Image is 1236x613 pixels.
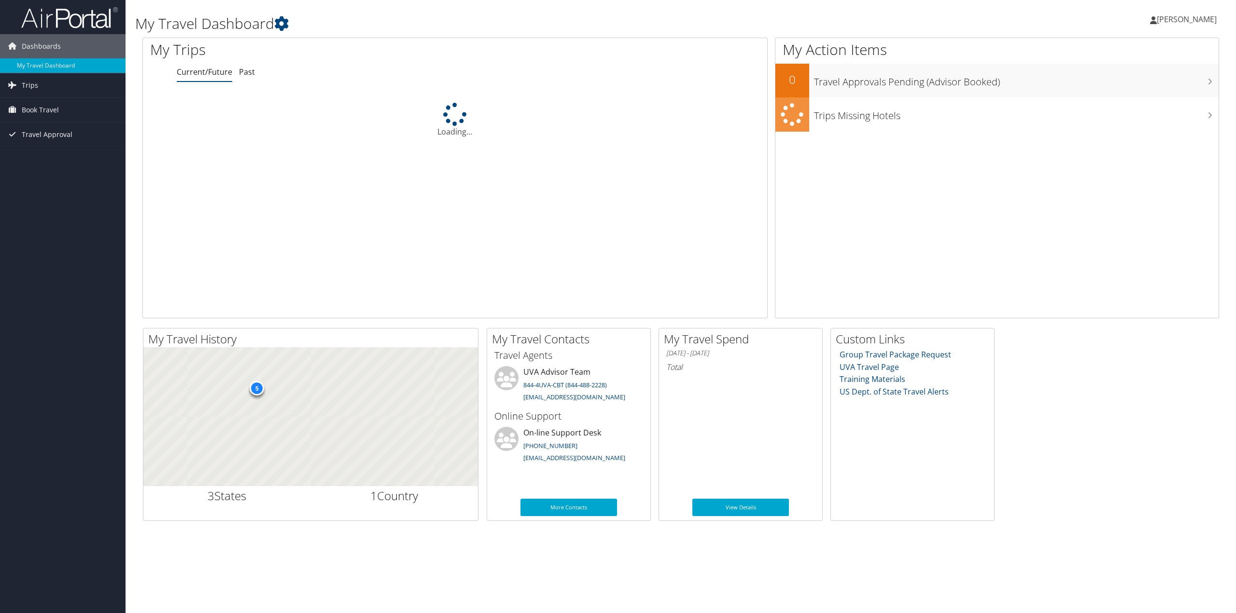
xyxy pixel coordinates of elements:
[840,386,949,397] a: US Dept. of State Travel Alerts
[490,366,648,406] li: UVA Advisor Team
[150,40,500,60] h1: My Trips
[775,64,1219,97] a: 0Travel Approvals Pending (Advisor Booked)
[814,70,1219,89] h3: Travel Approvals Pending (Advisor Booked)
[1157,14,1217,25] span: [PERSON_NAME]
[666,349,815,358] h6: [DATE] - [DATE]
[22,123,72,147] span: Travel Approval
[520,499,617,516] a: More Contacts
[814,104,1219,123] h3: Trips Missing Hotels
[840,349,951,360] a: Group Travel Package Request
[250,381,264,395] div: 5
[664,331,822,347] h2: My Travel Spend
[21,6,118,29] img: airportal-logo.png
[840,374,905,384] a: Training Materials
[523,441,577,450] a: [PHONE_NUMBER]
[370,488,377,504] span: 1
[840,362,899,372] a: UVA Travel Page
[494,409,643,423] h3: Online Support
[143,103,767,137] div: Loading...
[523,381,607,389] a: 844-4UVA-CBT (844-488-2228)
[22,34,61,58] span: Dashboards
[775,40,1219,60] h1: My Action Items
[1150,5,1226,34] a: [PERSON_NAME]
[208,488,214,504] span: 3
[135,14,863,34] h1: My Travel Dashboard
[22,73,38,97] span: Trips
[523,393,625,401] a: [EMAIL_ADDRESS][DOMAIN_NAME]
[523,453,625,462] a: [EMAIL_ADDRESS][DOMAIN_NAME]
[775,97,1219,132] a: Trips Missing Hotels
[177,67,232,77] a: Current/Future
[239,67,255,77] a: Past
[692,499,789,516] a: View Details
[148,331,478,347] h2: My Travel History
[22,98,59,122] span: Book Travel
[492,331,650,347] h2: My Travel Contacts
[775,71,809,88] h2: 0
[494,349,643,362] h3: Travel Agents
[490,427,648,466] li: On-line Support Desk
[666,362,815,372] h6: Total
[836,331,994,347] h2: Custom Links
[318,488,471,504] h2: Country
[151,488,304,504] h2: States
